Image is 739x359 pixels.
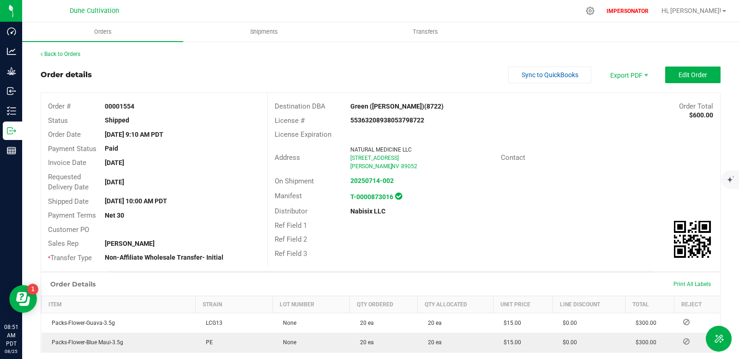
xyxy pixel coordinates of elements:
span: Order Date [48,130,81,139]
span: Ref Field 2 [275,235,307,243]
span: 20 ea [355,320,374,326]
span: 20 ea [355,339,374,346]
strong: [DATE] 10:00 AM PDT [105,197,167,205]
span: Destination DBA [275,102,325,110]
inline-svg: Analytics [7,47,16,56]
span: Transfer Type [48,254,92,262]
span: [STREET_ADDRESS] [350,155,399,161]
strong: [DATE] [105,159,124,166]
th: Item [42,296,196,313]
span: Payment Status [48,145,96,153]
strong: $600.00 [689,111,713,119]
span: License Expiration [275,130,331,139]
span: Dune Cultivation [70,7,119,15]
li: Export PDF [601,67,656,83]
p: 08/25 [4,348,18,355]
span: , [391,163,391,170]
inline-svg: Reports [7,146,16,155]
span: [PERSON_NAME] [350,163,392,170]
span: Customer PO [48,225,89,234]
qrcode: 00001554 [674,221,711,258]
inline-svg: Outbound [7,126,16,135]
a: T-0000873016 [350,193,393,201]
button: Toggle Menu [706,326,732,352]
span: Manifest [275,192,302,200]
span: Invoice Date [48,158,86,167]
span: Payment Terms [48,211,96,219]
span: $0.00 [558,320,577,326]
span: NV [391,163,399,170]
button: Edit Order [665,67,721,83]
span: Print All Labels [673,281,711,287]
span: Packs-Flower-Blue Maui-3.5g [47,339,123,346]
strong: Paid [105,145,118,152]
span: Contact [501,153,525,162]
span: In Sync [395,191,402,201]
span: Distributor [275,207,307,215]
span: Sync to QuickBooks [522,71,578,79]
inline-svg: Grow [7,67,16,76]
iframe: Resource center unread badge [27,284,38,295]
a: Back to Orders [41,51,80,57]
th: Unit Price [493,296,553,313]
span: 20 ea [423,339,442,346]
strong: Non-Affiliate Wholesale Transfer- Initial [105,254,223,261]
a: Transfers [345,22,506,42]
span: Packs-Flower-Guava-3.5g [47,320,115,326]
span: Orders [82,28,124,36]
span: Shipments [238,28,290,36]
th: Line Discount [553,296,625,313]
span: Ref Field 1 [275,221,307,230]
p: 08:51 AM PDT [4,323,18,348]
inline-svg: Dashboard [7,27,16,36]
span: 89052 [401,163,417,170]
a: Shipments [183,22,344,42]
span: PE [201,339,213,346]
span: Reject Inventory [679,319,693,325]
strong: 55363208938053798722 [350,116,424,124]
span: Requested Delivery Date [48,173,89,192]
span: License # [275,116,305,125]
inline-svg: Inventory [7,106,16,116]
a: 20250714-002 [350,177,394,184]
th: Total [625,296,674,313]
span: $15.00 [499,339,521,346]
span: $300.00 [631,320,656,326]
th: Strain [196,296,273,313]
button: Sync to QuickBooks [508,67,591,83]
th: Reject [674,296,720,313]
span: Hi, [PERSON_NAME]! [661,7,721,14]
span: Order Total [679,102,713,110]
th: Lot Number [273,296,350,313]
span: Order # [48,102,71,110]
span: Ref Field 3 [275,249,307,258]
th: Qty Ordered [350,296,418,313]
strong: Shipped [105,116,129,124]
span: NATURAL MEDICINE LLC [350,146,412,153]
h1: Order Details [50,280,96,288]
inline-svg: Inbound [7,86,16,96]
strong: [DATE] [105,178,124,186]
span: LCG13 [201,320,222,326]
span: $15.00 [499,320,521,326]
p: IMPERSONATOR [603,7,652,15]
strong: 00001554 [105,103,134,110]
strong: Green ([PERSON_NAME])(8722) [350,103,444,110]
span: Reject Inventory [679,339,693,344]
span: None [278,320,296,326]
strong: [DATE] 9:10 AM PDT [105,131,163,138]
span: Shipped Date [48,197,89,206]
strong: Nabisix LLC [350,207,385,215]
img: Scan me! [674,221,711,258]
span: Edit Order [679,71,707,79]
strong: Net 30 [105,212,124,219]
strong: [PERSON_NAME] [105,240,155,247]
span: Status [48,116,68,125]
span: $0.00 [558,339,577,346]
span: None [278,339,296,346]
span: $300.00 [631,339,656,346]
